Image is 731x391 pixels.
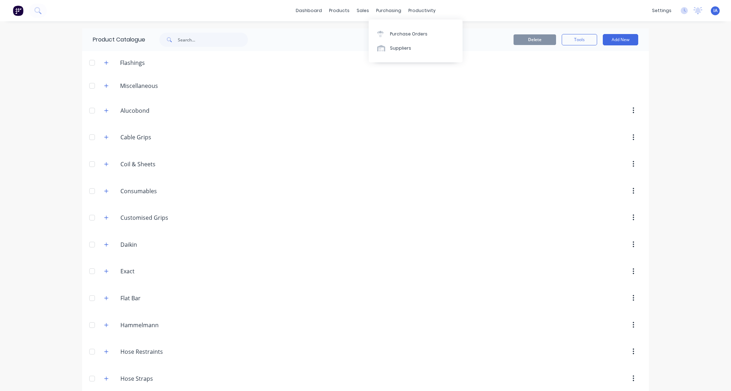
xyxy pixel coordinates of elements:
div: Miscellaneous [114,82,164,90]
input: Enter category name [120,240,204,249]
button: Tools [562,34,597,45]
div: purchasing [373,5,405,16]
div: settings [648,5,675,16]
a: dashboard [292,5,325,16]
button: Delete [514,34,556,45]
div: Suppliers [390,45,411,51]
input: Enter category name [120,321,204,329]
div: sales [353,5,373,16]
input: Enter category name [120,106,204,115]
input: Enter category name [120,294,204,302]
div: Purchase Orders [390,31,427,37]
input: Enter category name [120,213,204,222]
div: productivity [405,5,439,16]
input: Enter category name [120,187,204,195]
input: Enter category name [120,267,204,275]
input: Enter category name [120,160,204,168]
a: Purchase Orders [369,27,463,41]
input: Enter category name [120,374,204,383]
div: products [325,5,353,16]
div: Product Catalogue [82,28,145,51]
input: Search... [178,33,248,47]
div: Flashings [114,58,151,67]
img: Factory [13,5,23,16]
span: IA [713,7,718,14]
button: Add New [603,34,638,45]
a: Suppliers [369,41,463,55]
input: Enter category name [120,347,204,356]
input: Enter category name [120,133,204,141]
